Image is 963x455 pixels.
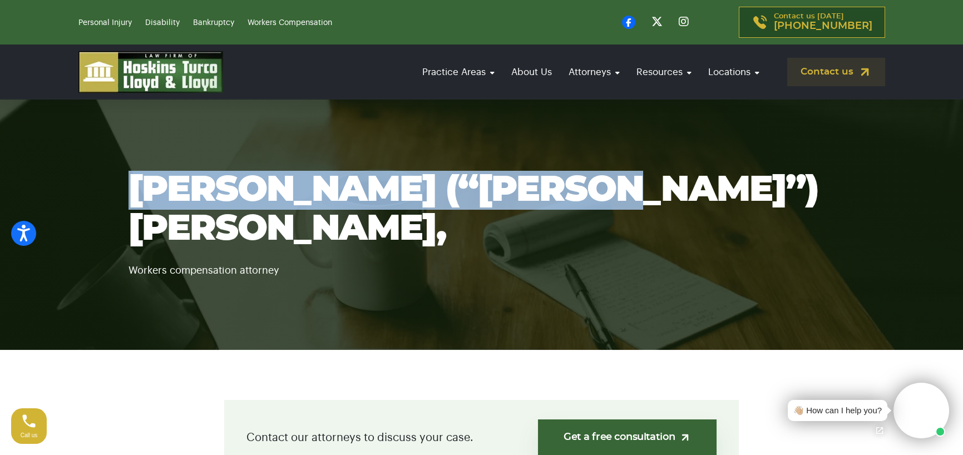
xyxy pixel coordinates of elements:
[129,171,835,249] h1: [PERSON_NAME] (“[PERSON_NAME]”) [PERSON_NAME],
[129,249,835,279] p: Workers compensation attorney
[417,56,500,88] a: Practice Areas
[145,19,180,27] a: Disability
[739,7,885,38] a: Contact us [DATE][PHONE_NUMBER]
[563,56,625,88] a: Attorneys
[679,432,691,443] img: arrow-up-right-light.svg
[248,19,332,27] a: Workers Compensation
[774,13,872,32] p: Contact us [DATE]
[21,432,38,438] span: Call us
[774,21,872,32] span: [PHONE_NUMBER]
[506,56,557,88] a: About Us
[78,19,132,27] a: Personal Injury
[78,51,223,93] img: logo
[868,419,891,442] a: Open chat
[787,58,885,86] a: Contact us
[193,19,234,27] a: Bankruptcy
[703,56,765,88] a: Locations
[793,404,882,417] div: 👋🏼 How can I help you?
[631,56,697,88] a: Resources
